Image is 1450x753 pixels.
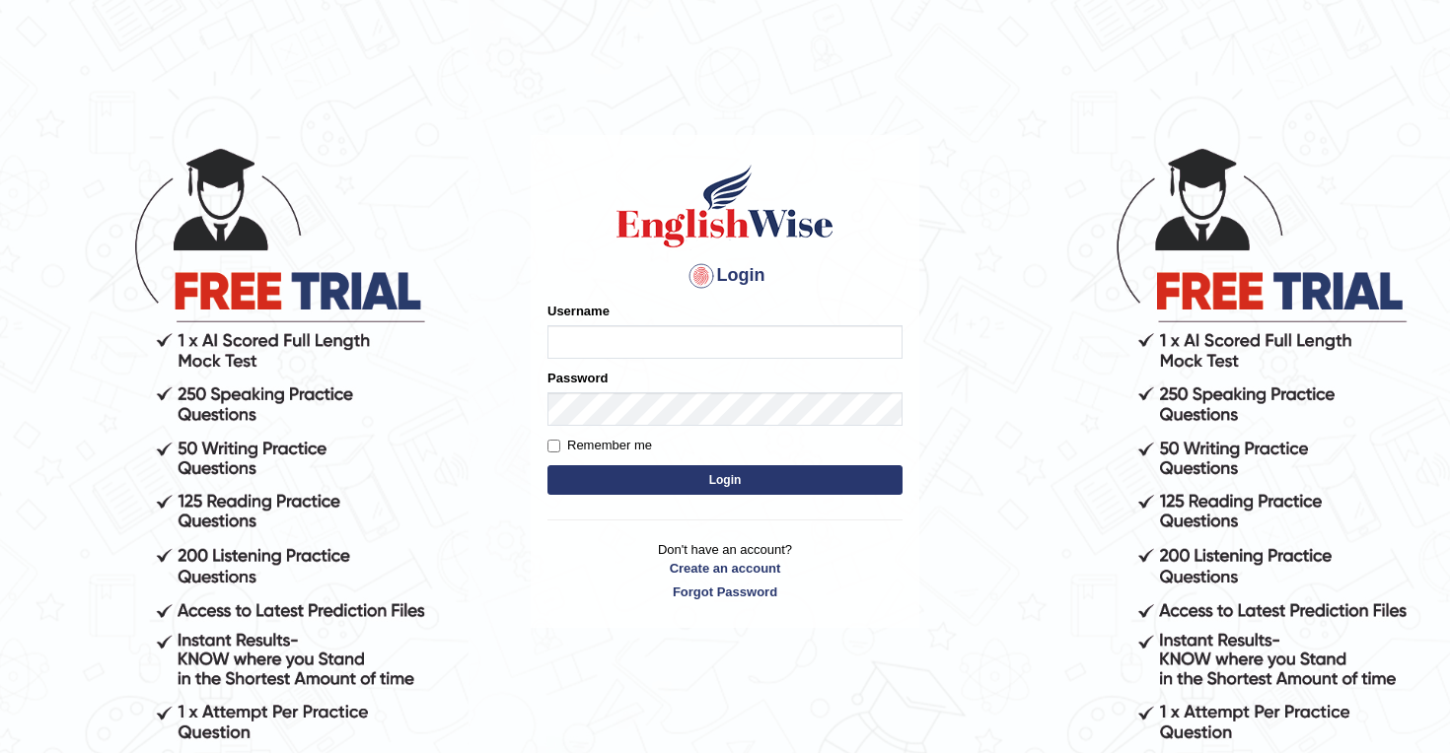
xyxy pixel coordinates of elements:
label: Password [547,369,608,387]
label: Remember me [547,436,652,455]
a: Create an account [547,559,903,578]
h4: Login [547,260,903,292]
label: Username [547,302,610,320]
img: Logo of English Wise sign in for intelligent practice with AI [613,162,837,250]
button: Login [547,465,903,495]
a: Forgot Password [547,582,903,601]
p: Don't have an account? [547,540,903,601]
input: Remember me [547,440,560,452]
